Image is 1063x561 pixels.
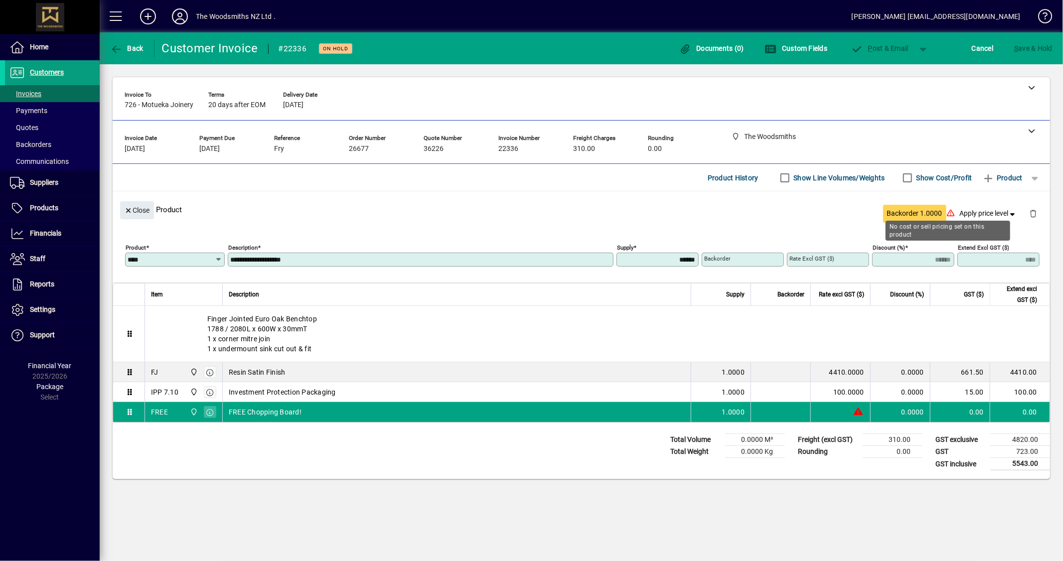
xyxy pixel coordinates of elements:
span: P [868,44,873,52]
td: GST [930,446,990,458]
span: [DATE] [125,145,145,153]
div: FREE [151,407,168,417]
td: 0.0000 [870,362,930,382]
span: Customers [30,68,64,76]
td: Total Volume [665,434,725,446]
span: ost & Email [851,44,909,52]
td: 310.00 [863,434,922,446]
td: Freight (excl GST) [793,434,863,446]
span: Suppliers [30,178,58,186]
span: Discount (%) [890,289,924,300]
span: Settings [30,305,55,313]
button: Close [120,201,154,219]
a: Settings [5,297,100,322]
span: Staff [30,255,45,263]
mat-label: Extend excl GST ($) [958,244,1009,251]
a: Support [5,323,100,348]
span: Product [982,170,1023,186]
span: 1.0000 [722,387,745,397]
span: [DATE] [283,101,304,109]
div: The Woodsmiths NZ Ltd . [196,8,276,24]
span: Package [36,383,63,391]
span: 726 - Motueka Joinery [125,101,193,109]
span: Quotes [10,124,38,132]
td: 0.0000 Kg [725,446,785,458]
mat-label: Product [126,244,146,251]
td: GST inclusive [930,458,990,470]
div: Finger Jointed Euro Oak Benchtop 1788 / 2080L x 600W x 30mmT 1 x corner mitre join 1 x undermount... [145,306,1050,362]
mat-label: Supply [617,244,633,251]
span: Rate excl GST ($) [819,289,864,300]
span: Invoices [10,90,41,98]
span: Support [30,331,55,339]
td: 4820.00 [990,434,1050,446]
span: The Woodsmiths [187,367,199,378]
button: Documents (0) [677,39,747,57]
a: Backorders [5,136,100,153]
button: Profile [164,7,196,25]
button: Post & Email [846,39,913,57]
span: FREE Chopping Board! [229,407,302,417]
button: Product History [704,169,762,187]
span: Item [151,289,163,300]
button: Save & Hold [1012,39,1055,57]
mat-label: Rate excl GST ($) [789,255,834,262]
span: Financials [30,229,61,237]
td: GST exclusive [930,434,990,446]
span: Financial Year [28,362,72,370]
mat-label: Backorder [704,255,731,262]
span: GST ($) [964,289,984,300]
a: Reports [5,272,100,297]
span: Products [30,204,58,212]
a: Products [5,196,100,221]
span: Extend excl GST ($) [996,283,1037,305]
button: Backorder 1.0000 [883,205,946,223]
a: Staff [5,247,100,272]
button: Product [977,169,1028,187]
td: 15.00 [930,382,990,402]
div: No cost or sell pricing set on this product [886,221,1010,241]
span: Product History [708,170,759,186]
span: The Woodsmiths [187,407,199,418]
label: Show Line Volumes/Weights [792,173,885,183]
span: Supply [726,289,745,300]
span: 26677 [349,145,369,153]
span: Backorder 1.0000 [887,208,942,219]
span: 36226 [424,145,444,153]
div: [PERSON_NAME] [EMAIL_ADDRESS][DOMAIN_NAME] [852,8,1021,24]
a: Quotes [5,119,100,136]
button: Delete [1021,201,1045,225]
td: Total Weight [665,446,725,458]
a: Payments [5,102,100,119]
div: IPP 7.10 [151,387,178,397]
span: Backorder [777,289,804,300]
td: 4410.00 [990,362,1050,382]
span: S [1014,44,1018,52]
a: Home [5,35,100,60]
app-page-header-button: Delete [1021,209,1045,218]
span: 1.0000 [722,407,745,417]
span: 0.00 [648,145,662,153]
span: Back [110,44,144,52]
span: Apply price level [960,208,1018,219]
td: 100.00 [990,382,1050,402]
a: Knowledge Base [1031,2,1051,34]
div: #22336 [279,41,307,57]
app-page-header-button: Back [100,39,154,57]
span: 22336 [498,145,518,153]
span: Reports [30,280,54,288]
span: ave & Hold [1014,40,1053,56]
td: 723.00 [990,446,1050,458]
button: Apply price level [956,205,1022,223]
span: Resin Satin Finish [229,367,286,377]
button: Custom Fields [762,39,830,57]
span: Payments [10,107,47,115]
label: Show Cost/Profit [914,173,972,183]
app-page-header-button: Close [118,205,156,214]
td: 0.0000 [870,402,930,422]
button: Back [108,39,146,57]
td: 0.00 [930,402,990,422]
a: Invoices [5,85,100,102]
span: Communications [10,157,69,165]
a: Financials [5,221,100,246]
